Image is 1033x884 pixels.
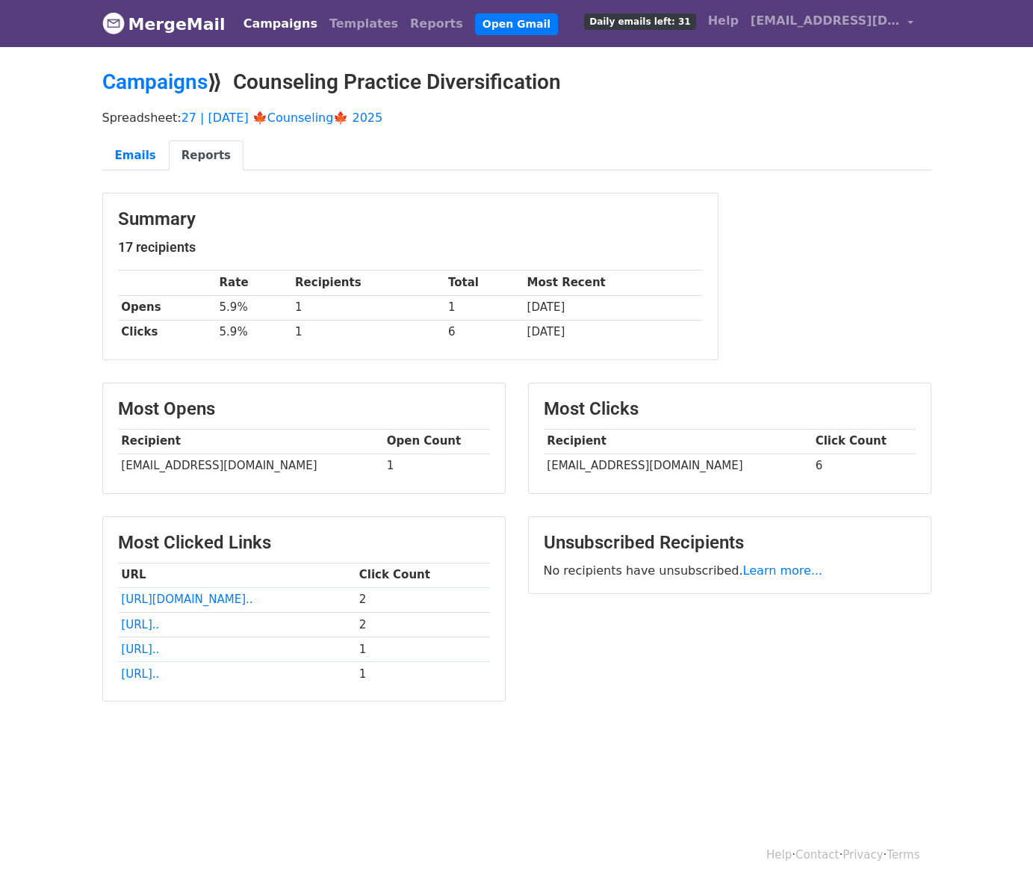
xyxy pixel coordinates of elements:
p: Spreadsheet: [102,110,931,126]
th: Recipient [544,429,812,454]
td: 6 [812,454,916,478]
a: [URL][DOMAIN_NAME].. [121,593,252,606]
a: Privacy [843,848,883,862]
h3: Summary [118,208,703,230]
a: Open Gmail [475,13,558,35]
span: Daily emails left: 31 [584,13,695,30]
td: 1 [444,295,524,320]
a: 27 | [DATE] 🍁Counseling🍁 2025 [182,111,383,125]
iframe: Chat Widget [958,812,1033,884]
h3: Most Opens [118,398,490,420]
a: Emails [102,140,169,171]
td: 5.9% [216,320,292,344]
td: 6 [444,320,524,344]
h2: ⟫ Counseling Practice Diversification [102,69,931,95]
h5: 17 recipients [118,239,703,256]
a: Campaigns [238,9,323,39]
a: MergeMail [102,8,226,40]
td: 1 [383,454,490,478]
a: [URL].. [121,618,159,631]
td: 2 [356,587,490,612]
td: [EMAIL_ADDRESS][DOMAIN_NAME] [118,454,383,478]
td: 2 [356,612,490,637]
a: Help [702,6,745,36]
td: 1 [291,295,444,320]
a: Terms [887,848,919,862]
th: Total [444,271,524,295]
td: [DATE] [524,295,703,320]
h3: Most Clicked Links [118,532,490,554]
a: [URL].. [121,667,159,681]
h3: Most Clicks [544,398,916,420]
p: No recipients have unsubscribed. [544,563,916,578]
th: Recipient [118,429,383,454]
a: Daily emails left: 31 [578,6,701,36]
a: Campaigns [102,69,208,94]
a: Help [766,848,792,862]
th: Opens [118,295,216,320]
td: 1 [356,637,490,661]
a: Reports [404,9,469,39]
th: URL [118,563,356,587]
th: Recipients [291,271,444,295]
th: Open Count [383,429,490,454]
th: Click Count [812,429,916,454]
th: Most Recent [524,271,703,295]
a: [URL].. [121,643,159,656]
a: Reports [169,140,243,171]
a: Contact [795,848,839,862]
th: Click Count [356,563,490,587]
img: MergeMail logo [102,12,125,34]
td: 1 [356,661,490,686]
td: 1 [291,320,444,344]
td: [EMAIL_ADDRESS][DOMAIN_NAME] [544,454,812,478]
th: Rate [216,271,292,295]
a: Templates [323,9,404,39]
th: Clicks [118,320,216,344]
a: Learn more... [743,563,823,578]
a: [EMAIL_ADDRESS][DOMAIN_NAME] [745,6,919,41]
td: 5.9% [216,295,292,320]
h3: Unsubscribed Recipients [544,532,916,554]
td: [DATE] [524,320,703,344]
span: [EMAIL_ADDRESS][DOMAIN_NAME] [751,12,900,30]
